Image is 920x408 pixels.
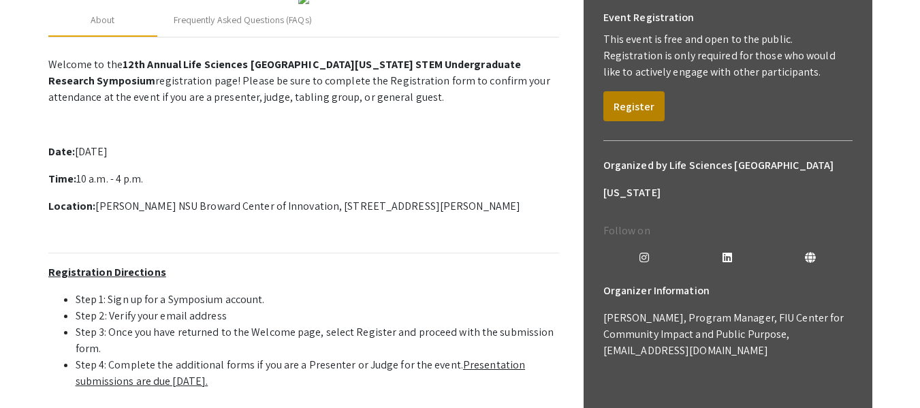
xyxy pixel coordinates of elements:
[603,223,853,239] p: Follow on
[91,13,115,27] div: About
[48,171,559,187] p: 10 a.m. - 4 p.m.
[48,57,522,88] strong: 12th Annual Life Sciences [GEOGRAPHIC_DATA][US_STATE] STEM Undergraduate Research Symposium
[48,198,559,215] p: [PERSON_NAME] NSU Broward Center of Innovation, [STREET_ADDRESS][PERSON_NAME]
[48,144,559,160] p: [DATE]
[48,265,166,279] u: Registration Directions
[76,357,559,390] li: Step 4: Complete the additional forms if you are a Presenter or Judge for the event.
[48,144,76,159] strong: Date:
[603,31,853,80] p: This event is free and open to the public. Registration is only required for those who would like...
[48,57,559,106] p: Welcome to the registration page! Please be sure to complete the Registration form to confirm you...
[76,308,559,324] li: Step 2: Verify your email address
[76,292,559,308] li: Step 1: Sign up for a Symposium account.
[174,13,312,27] div: Frequently Asked Questions (FAQs)
[76,358,526,388] u: Presentation submissions are due [DATE].
[603,152,853,206] h6: Organized by Life Sciences [GEOGRAPHIC_DATA][US_STATE]
[603,277,853,304] h6: Organizer Information
[48,172,77,186] strong: Time:
[603,4,695,31] h6: Event Registration
[603,91,665,121] button: Register
[10,347,58,398] iframe: Chat
[76,324,559,357] li: Step 3: Once you have returned to the Welcome page, select Register and proceed with the submissi...
[603,310,853,359] p: [PERSON_NAME], Program Manager, FIU Center for Community Impact and Public Purpose, [EMAIL_ADDRES...
[48,199,96,213] strong: Location:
